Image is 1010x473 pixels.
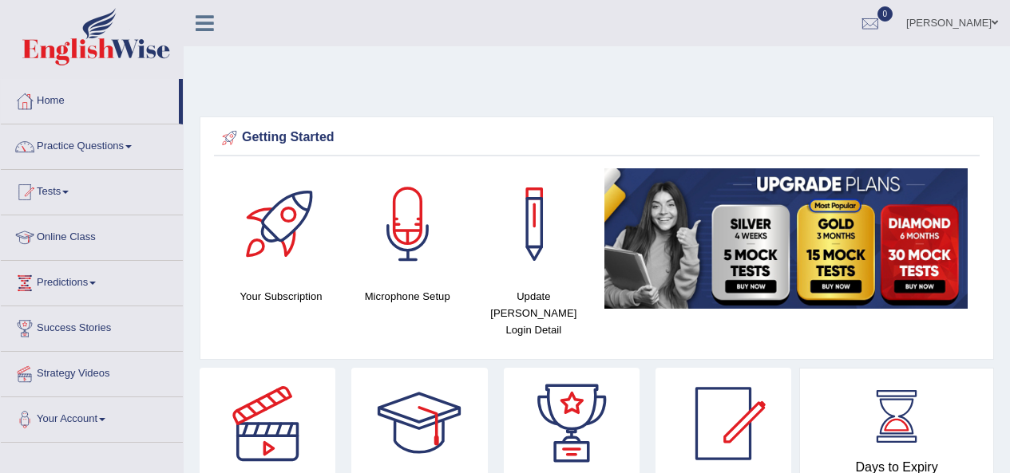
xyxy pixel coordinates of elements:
[1,352,183,392] a: Strategy Videos
[226,288,336,305] h4: Your Subscription
[1,124,183,164] a: Practice Questions
[604,168,968,309] img: small5.jpg
[1,261,183,301] a: Predictions
[478,288,588,338] h4: Update [PERSON_NAME] Login Detail
[352,288,462,305] h4: Microphone Setup
[877,6,893,22] span: 0
[1,170,183,210] a: Tests
[1,306,183,346] a: Success Stories
[1,79,179,119] a: Home
[1,397,183,437] a: Your Account
[218,126,976,150] div: Getting Started
[1,215,183,255] a: Online Class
